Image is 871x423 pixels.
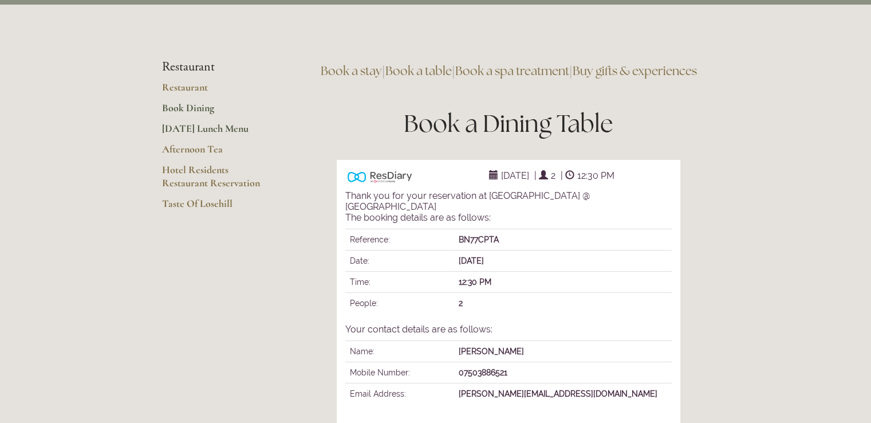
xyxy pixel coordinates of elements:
td: Mobile Number: [345,362,454,383]
a: Book a table [385,63,452,79]
a: Book a spa treatment [455,63,569,79]
strong: 2 [459,299,463,308]
span: Your contact details are as follows: [345,324,492,335]
span: 2 [548,167,558,184]
h1: Book a Dining Table [308,107,710,140]
a: Taste Of Losehill [162,197,271,218]
b: [PERSON_NAME][EMAIL_ADDRESS][DOMAIN_NAME] [459,389,657,398]
span: Thank you for your reservation at [GEOGRAPHIC_DATA] @ [GEOGRAPHIC_DATA] [345,190,590,212]
td: Date: [345,250,454,271]
span: | [561,170,563,181]
td: Email Address: [345,383,454,404]
img: Powered by ResDiary [348,169,412,185]
b: 07503886521 [459,368,507,377]
a: Book a stay [321,63,382,79]
span: 12:30 PM [574,167,617,184]
td: Time: [345,271,454,292]
a: Buy gifts & experiences [573,63,697,79]
a: [DATE] Lunch Menu [162,122,271,143]
a: Restaurant [162,81,271,101]
strong: 12:30 PM [459,277,491,287]
li: Restaurant [162,60,271,75]
strong: [DATE] [459,256,484,265]
td: Name: [345,340,454,362]
td: People: [345,292,454,314]
h3: | | | [308,60,710,83]
b: [PERSON_NAME] [459,347,524,356]
a: Hotel Residents Restaurant Reservation [162,163,271,197]
strong: BN77CPTA [459,235,499,244]
span: | [534,170,537,181]
a: Book Dining [162,101,271,122]
div: The booking details are as follows: [345,212,672,223]
a: Afternoon Tea [162,143,271,163]
span: [DATE] [498,167,532,184]
td: Reference: [345,229,454,250]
